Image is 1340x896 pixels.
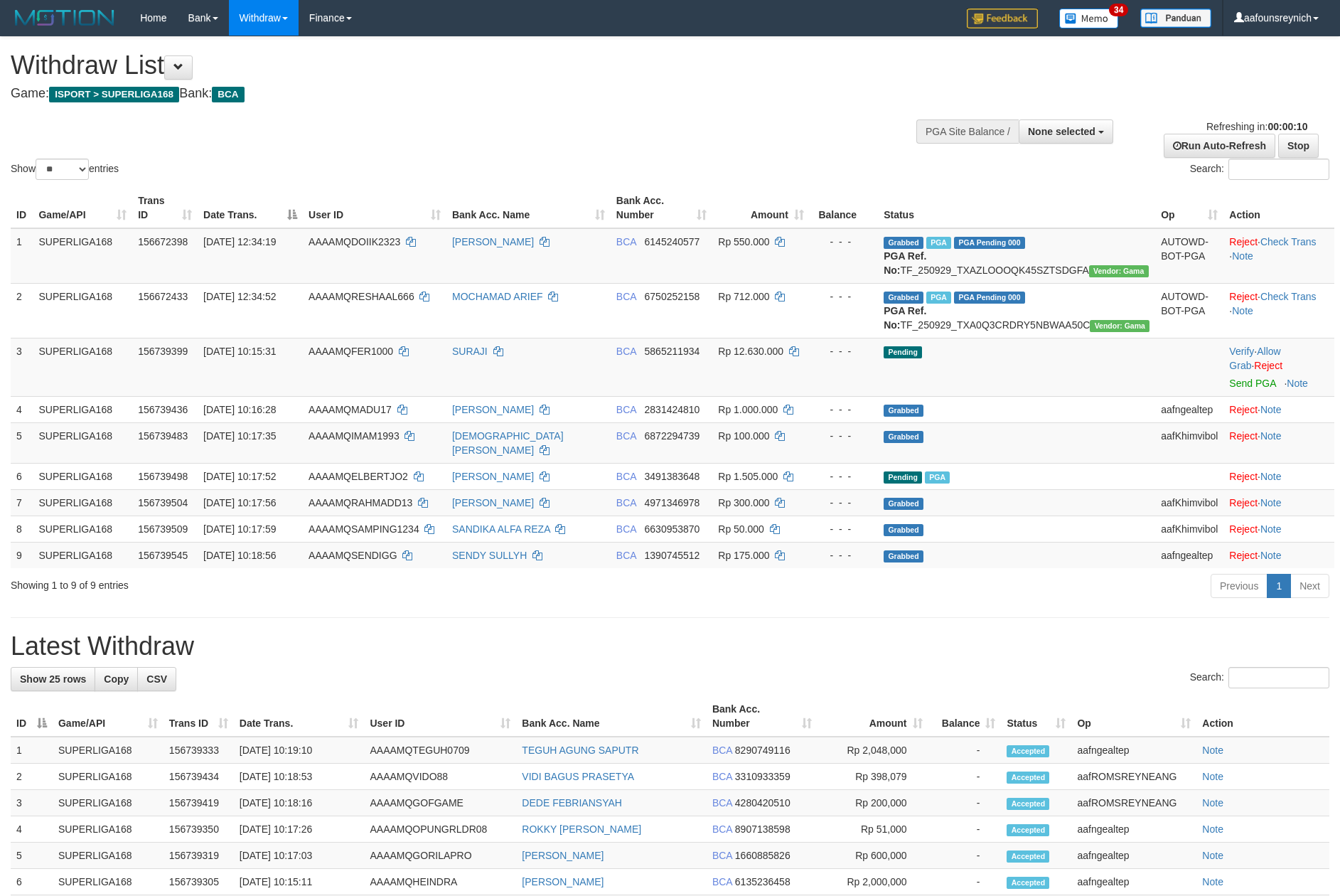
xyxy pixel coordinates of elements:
[203,550,276,561] span: [DATE] 10:18:56
[53,696,164,737] th: Game/API: activate to sort column ascending
[11,737,53,764] td: 1
[815,235,872,249] div: - - -
[1007,824,1049,836] span: Accepted
[522,745,638,756] a: TEGUH AGUNG SAPUTR
[1090,320,1149,332] span: Vendor URL: https://trx31.1velocity.biz
[712,745,732,756] span: BCA
[11,396,33,422] td: 4
[1001,696,1071,737] th: Status: activate to sort column ascending
[1223,463,1334,489] td: ·
[1229,404,1258,415] a: Reject
[11,283,33,338] td: 2
[522,771,634,782] a: VIDI BAGUS PRASETYA
[1155,489,1223,516] td: aafKhimvibol
[645,550,700,561] span: Copy 1390745512 to clipboard
[33,396,132,422] td: SUPERLIGA168
[53,790,164,816] td: SUPERLIGA168
[33,188,132,228] th: Game/API: activate to sort column ascending
[452,236,534,247] a: [PERSON_NAME]
[818,737,928,764] td: Rp 2,048,000
[138,236,188,247] span: 156672398
[11,542,33,568] td: 9
[1155,188,1223,228] th: Op: activate to sort column ascending
[718,430,769,442] span: Rp 100.000
[95,667,138,691] a: Copy
[11,696,53,737] th: ID: activate to sort column descending
[36,159,89,180] select: Showentries
[712,797,732,809] span: BCA
[309,550,397,561] span: AAAAMQSENDIGG
[1202,797,1223,809] a: Note
[1155,516,1223,542] td: aafKhimvibol
[1007,798,1049,810] span: Accepted
[203,291,276,302] span: [DATE] 12:34:52
[1232,305,1253,316] a: Note
[1229,497,1258,508] a: Reject
[1229,550,1258,561] a: Reject
[1229,346,1254,357] a: Verify
[616,471,636,482] span: BCA
[1260,550,1282,561] a: Note
[815,402,872,417] div: - - -
[735,876,790,887] span: Copy 6135236458 to clipboard
[1140,9,1211,28] img: panduan.png
[11,869,53,895] td: 6
[718,550,769,561] span: Rp 175.000
[1260,497,1282,508] a: Note
[132,188,198,228] th: Trans ID: activate to sort column ascending
[164,764,234,790] td: 156739434
[446,188,611,228] th: Bank Acc. Name: activate to sort column ascending
[364,869,516,895] td: AAAAMQHEINDRA
[735,823,790,835] span: Copy 8907138598 to clipboard
[884,346,922,358] span: Pending
[364,696,516,737] th: User ID: activate to sort column ascending
[203,346,276,357] span: [DATE] 10:15:31
[11,87,879,101] h4: Game: Bank:
[1155,396,1223,422] td: aafngealtep
[718,346,783,357] span: Rp 12.630.000
[1229,378,1275,389] a: Send PGA
[718,471,778,482] span: Rp 1.505.000
[234,790,365,816] td: [DATE] 10:18:16
[11,228,33,284] td: 1
[815,289,872,304] div: - - -
[1190,667,1329,688] label: Search:
[1196,696,1329,737] th: Action
[1229,236,1258,247] a: Reject
[878,188,1155,228] th: Status
[1260,291,1317,302] a: Check Trans
[928,737,1002,764] td: -
[303,188,446,228] th: User ID: activate to sort column ascending
[33,542,132,568] td: SUPERLIGA168
[1223,283,1334,338] td: · ·
[11,188,33,228] th: ID
[916,119,1019,144] div: PGA Site Balance /
[884,524,923,536] span: Grabbed
[1007,877,1049,889] span: Accepted
[234,764,365,790] td: [DATE] 10:18:53
[212,87,244,102] span: BCA
[364,764,516,790] td: AAAAMQVIDO88
[818,869,928,895] td: Rp 2,000,000
[1155,542,1223,568] td: aafngealtep
[1202,745,1223,756] a: Note
[522,823,641,835] a: ROKKY [PERSON_NAME]
[138,471,188,482] span: 156739498
[1223,228,1334,284] td: · ·
[818,843,928,869] td: Rp 600,000
[138,497,188,508] span: 156739504
[1190,159,1329,180] label: Search:
[11,572,547,592] div: Showing 1 to 9 of 9 entries
[1229,523,1258,535] a: Reject
[309,523,419,535] span: AAAAMQSAMPING1234
[452,346,488,357] a: SURAJI
[1229,430,1258,442] a: Reject
[718,291,769,302] span: Rp 712.000
[645,430,700,442] span: Copy 6872294739 to clipboard
[203,497,276,508] span: [DATE] 10:17:56
[234,869,365,895] td: [DATE] 10:15:11
[138,346,188,357] span: 156739399
[1028,126,1095,137] span: None selected
[309,404,392,415] span: AAAAMQMADU17
[1155,283,1223,338] td: AUTOWD-BOT-PGA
